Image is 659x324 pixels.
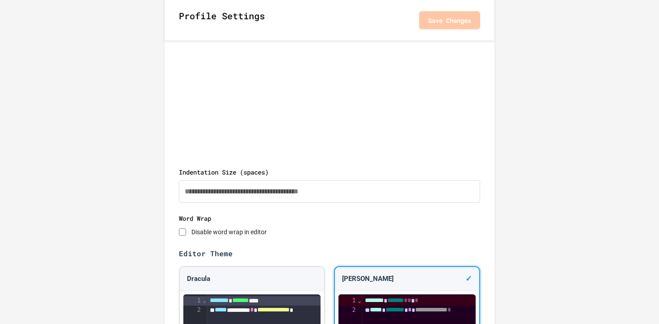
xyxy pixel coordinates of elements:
label: Disable word wrap in editor [191,228,267,236]
div: [PERSON_NAME] [335,267,479,291]
h2: Profile Settings [179,9,265,31]
button: Save Changes [419,11,480,29]
label: Word Wrap [179,214,480,223]
div: 1 [183,296,202,305]
label: Editor Theme [179,248,480,259]
div: Dracula [180,267,324,291]
div: 2 [183,306,202,324]
span: Fold line [357,297,362,304]
div: 2 [338,306,357,324]
div: 1 [338,296,357,305]
label: Indentation Size (spaces) [179,167,480,177]
span: Fold line [202,297,207,304]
